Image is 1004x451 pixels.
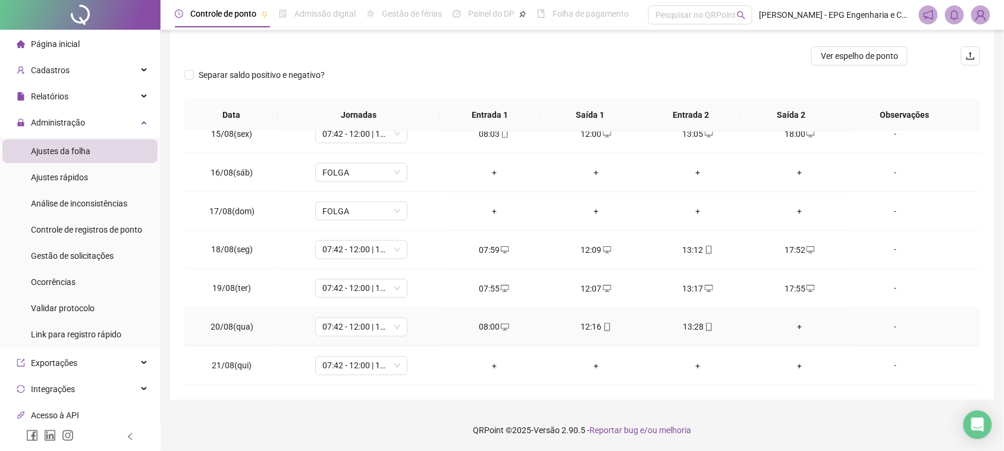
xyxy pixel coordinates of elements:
[453,205,535,218] div: +
[805,284,815,293] span: desktop
[31,199,127,208] span: Análise de inconsistências
[657,166,739,179] div: +
[209,206,255,216] span: 17/08(dom)
[555,166,638,179] div: +
[194,68,330,82] span: Separar saldo positivo e negativo?
[555,243,638,256] div: 12:09
[31,146,90,156] span: Ajustes da folha
[190,9,256,18] span: Controle de ponto
[555,205,638,218] div: +
[440,99,540,131] th: Entrada 1
[758,243,841,256] div: 17:52
[860,243,930,256] div: -
[322,357,400,375] span: 07:42 - 12:00 | 13:30 - 18:00
[322,241,400,259] span: 07:42 - 12:00 | 13:30 - 18:00
[382,9,442,18] span: Gestão de férias
[657,282,739,295] div: 13:17
[211,322,253,332] span: 20/08(qua)
[555,359,638,372] div: +
[758,321,841,334] div: +
[590,425,692,435] span: Reportar bug e/ou melhoria
[641,99,741,131] th: Entrada 2
[26,430,38,441] span: facebook
[758,359,841,372] div: +
[211,245,253,255] span: 18/08(seg)
[31,251,114,261] span: Gestão de solicitações
[758,127,841,140] div: 18:00
[31,411,79,420] span: Acesso à API
[31,358,77,368] span: Exportações
[31,39,80,49] span: Página inicial
[602,284,611,293] span: desktop
[211,168,253,177] span: 16/08(sáb)
[261,11,268,18] span: pushpin
[322,164,400,181] span: FOLGA
[500,323,509,331] span: desktop
[602,130,611,138] span: desktop
[453,282,535,295] div: 07:55
[31,65,70,75] span: Cadastros
[860,205,930,218] div: -
[964,411,992,439] div: Open Intercom Messenger
[126,433,134,441] span: left
[923,10,934,20] span: notification
[161,409,1004,451] footer: QRPoint © 2025 - 2.90.5 -
[821,49,898,62] span: Ver espelho de ponto
[657,359,739,372] div: +
[322,202,400,220] span: FOLGA
[602,246,611,254] span: desktop
[31,330,121,339] span: Link para registro rápido
[322,280,400,297] span: 07:42 - 12:00 | 13:30 - 18:00
[17,92,25,101] span: file
[758,166,841,179] div: +
[453,166,535,179] div: +
[860,359,930,372] div: -
[972,6,990,24] img: 85753
[657,321,739,334] div: 13:28
[540,99,641,131] th: Saída 1
[17,385,25,393] span: sync
[468,9,514,18] span: Painel do DP
[31,92,68,101] span: Relatórios
[31,384,75,394] span: Integrações
[553,9,629,18] span: Folha de pagamento
[278,99,440,131] th: Jornadas
[453,359,535,372] div: +
[44,430,56,441] span: linkedin
[322,318,400,336] span: 07:42 - 12:00 | 13:30 - 18:00
[741,99,842,131] th: Saída 2
[704,246,713,254] span: mobile
[175,10,183,18] span: clock-circle
[805,130,815,138] span: desktop
[62,430,74,441] span: instagram
[31,118,85,127] span: Administração
[519,11,526,18] span: pushpin
[860,321,930,334] div: -
[555,127,638,140] div: 12:00
[17,118,25,127] span: lock
[453,127,535,140] div: 08:03
[537,10,545,18] span: book
[366,10,375,18] span: sun
[294,9,356,18] span: Admissão digital
[860,127,930,140] div: -
[704,130,713,138] span: desktop
[758,205,841,218] div: +
[322,125,400,143] span: 07:42 - 12:00 | 13:30 - 18:00
[737,11,746,20] span: search
[758,282,841,295] div: 17:55
[31,225,142,234] span: Controle de registros de ponto
[841,99,969,131] th: Observações
[17,40,25,48] span: home
[184,99,278,131] th: Data
[704,284,713,293] span: desktop
[17,359,25,367] span: export
[500,246,509,254] span: desktop
[534,425,560,435] span: Versão
[211,129,252,139] span: 15/08(sex)
[17,411,25,419] span: api
[760,8,912,21] span: [PERSON_NAME] - EPG Engenharia e Construções Ltda
[657,127,739,140] div: 13:05
[555,321,638,334] div: 12:16
[966,51,975,61] span: upload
